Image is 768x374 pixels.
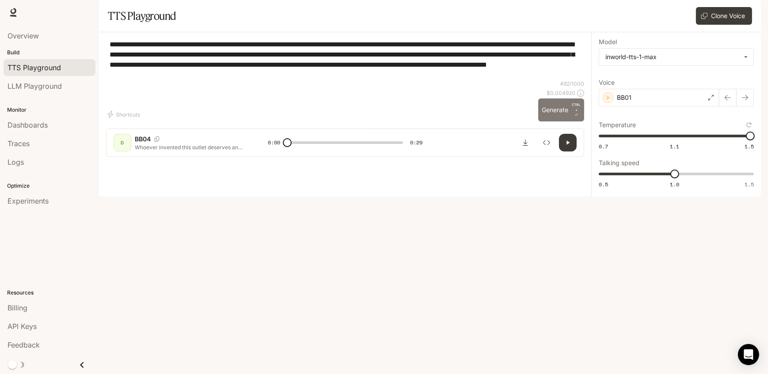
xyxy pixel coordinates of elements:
p: BB04 [135,135,151,144]
span: 1.5 [745,143,754,150]
p: Model [599,39,617,45]
span: 0.7 [599,143,608,150]
button: Reset to default [744,120,754,130]
p: CTRL + [572,102,581,113]
p: Voice [599,79,615,86]
div: D [115,136,129,150]
button: GenerateCTRL +⏎ [538,98,584,121]
span: 1.5 [745,181,754,188]
div: Open Intercom Messenger [738,344,759,365]
span: 1.0 [670,181,679,188]
span: 0:29 [410,138,422,147]
span: 1.1 [670,143,679,150]
button: Download audio [517,134,534,151]
div: inworld-tts-1-max [605,53,739,61]
span: 0.5 [599,181,608,188]
p: BB01 [617,93,631,102]
p: 492 / 1000 [560,80,584,87]
h1: TTS Playground [108,7,176,25]
p: Talking speed [599,160,639,166]
button: Clone Voice [696,7,752,25]
div: inworld-tts-1-max [599,49,753,65]
p: Whoever invented this outlet deserves an award! No more crawling behind the couch or moving bulky... [135,144,247,151]
p: ⏎ [572,102,581,118]
button: Inspect [538,134,555,151]
span: 0:00 [268,138,280,147]
button: Copy Voice ID [151,136,163,142]
p: Temperature [599,122,636,128]
p: $ 0.004920 [547,89,575,97]
button: Shortcuts [106,107,144,121]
